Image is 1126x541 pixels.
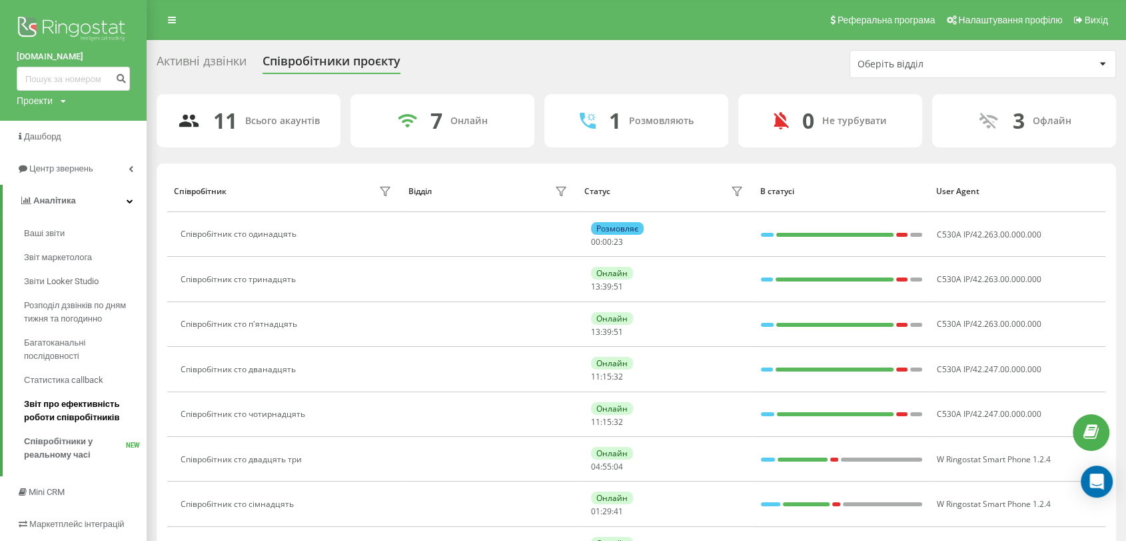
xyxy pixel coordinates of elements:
[1013,108,1025,133] div: 3
[602,416,612,428] span: 15
[591,447,633,460] div: Онлайн
[584,187,610,196] div: Статус
[17,13,130,47] img: Ringostat logo
[263,54,400,75] div: Співробітники проєкту
[614,281,623,292] span: 51
[29,519,125,529] span: Маркетплейс інтеграцій
[591,282,623,292] div: : :
[24,269,147,294] a: Звіти Looker Studio
[181,365,299,374] div: Співробітник сто дванадцять
[173,187,226,196] div: Співробітник
[629,115,694,127] div: Розмовляють
[29,487,65,497] span: Mini CRM
[591,312,633,325] div: Онлайн
[181,410,308,419] div: Співробітник сто чотирнадцять
[591,402,633,415] div: Онлайн
[591,461,600,472] span: 04
[602,506,612,517] span: 29
[24,331,147,368] a: Багатоканальні послідовності
[937,364,1041,375] span: C530A IP/42.247.00.000.000
[937,318,1041,330] span: C530A IP/42.263.00.000.000
[3,185,147,217] a: Аналiтика
[958,15,1062,25] span: Налаштування профілю
[17,50,130,63] a: [DOMAIN_NAME]
[937,454,1051,465] span: W Ringostat Smart Phone 1.2.4
[802,108,814,133] div: 0
[24,392,147,430] a: Звіт про ефективність роботи співробітників
[838,15,935,25] span: Реферальна програма
[937,274,1041,285] span: C530A IP/42.263.00.000.000
[591,492,633,504] div: Онлайн
[17,94,53,107] div: Проекти
[591,328,623,337] div: : :
[591,506,600,517] span: 01
[24,368,147,392] a: Статистика callback
[17,67,130,91] input: Пошук за номером
[857,59,1017,70] div: Оберіть відділ
[602,371,612,382] span: 15
[33,195,76,205] span: Аналiтика
[591,416,600,428] span: 11
[937,408,1041,420] span: C530A IP/42.247.00.000.000
[614,236,623,247] span: 23
[935,187,1099,196] div: User Agent
[181,320,300,329] div: Співробітник сто п'ятнадцять
[24,398,140,424] span: Звіт про ефективність роботи співробітників
[614,326,623,338] span: 51
[157,54,247,75] div: Активні дзвінки
[24,131,61,141] span: Дашборд
[181,500,297,509] div: Співробітник сто сімнадцять
[408,187,431,196] div: Відділ
[1033,115,1071,127] div: Офлайн
[24,294,147,331] a: Розподіл дзвінків по дням тижня та погодинно
[591,357,633,370] div: Онлайн
[24,336,140,363] span: Багатоканальні послідовності
[937,229,1041,240] span: C530A IP/42.263.00.000.000
[591,236,600,247] span: 00
[614,461,623,472] span: 04
[602,281,612,292] span: 39
[1085,15,1108,25] span: Вихід
[591,267,633,280] div: Онлайн
[591,462,623,472] div: : :
[609,108,621,133] div: 1
[591,372,623,382] div: : :
[1081,466,1113,498] div: Open Intercom Messenger
[614,371,623,382] span: 32
[591,507,623,516] div: : :
[614,506,623,517] span: 41
[24,221,147,245] a: Ваші звіти
[591,281,600,292] span: 13
[602,326,612,338] span: 39
[450,115,488,127] div: Онлайн
[245,115,320,127] div: Всього акаунтів
[937,498,1051,510] span: W Ringostat Smart Phone 1.2.4
[760,187,923,196] div: В статусі
[24,245,147,269] a: Звіт маркетолога
[430,108,442,133] div: 7
[24,227,65,240] span: Ваші звіти
[614,416,623,428] span: 32
[24,374,103,387] span: Статистика callback
[181,229,300,239] div: Співробітник сто одинадцять
[602,461,612,472] span: 55
[29,163,93,173] span: Центр звернень
[591,326,600,338] span: 13
[602,236,612,247] span: 00
[24,299,140,326] span: Розподіл дзвінків по дням тижня та погодинно
[181,455,305,464] div: Співробітник сто двадцять три
[213,108,237,133] div: 11
[24,275,99,288] span: Звіти Looker Studio
[24,435,126,462] span: Співробітники у реальному часі
[591,237,623,247] div: : :
[24,430,147,467] a: Співробітники у реальному часіNEW
[181,275,299,284] div: Співробітник сто тринадцять
[24,251,92,264] span: Звіт маркетолога
[591,418,623,427] div: : :
[822,115,887,127] div: Не турбувати
[591,222,644,235] div: Розмовляє
[591,371,600,382] span: 11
